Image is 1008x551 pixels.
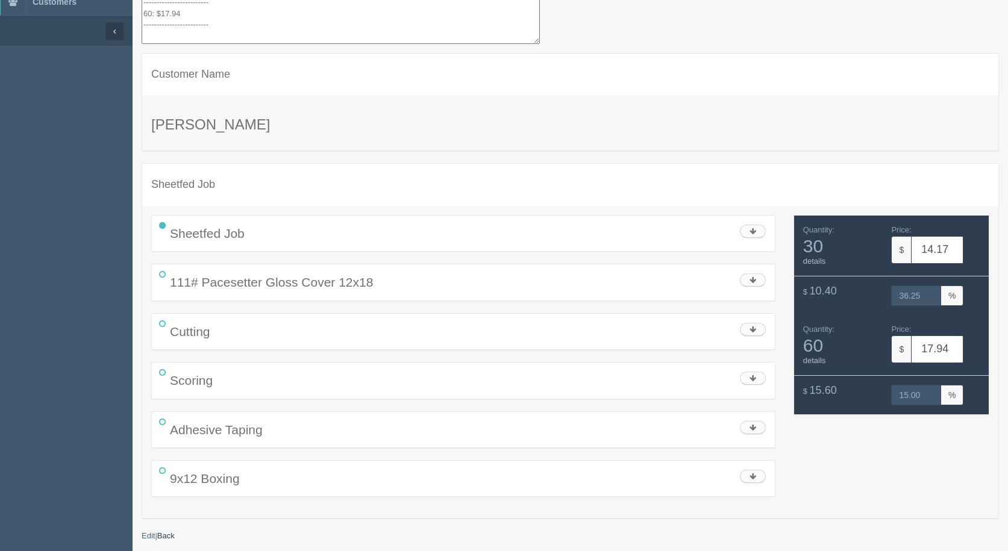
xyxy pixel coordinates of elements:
[803,325,834,334] span: Quantity:
[157,531,175,540] a: Back
[151,179,989,191] h4: Sheetfed Job
[810,285,837,297] span: 10.40
[891,225,911,234] span: Price:
[803,387,807,396] span: $
[941,285,963,306] span: %
[803,225,834,234] span: Quantity:
[891,236,911,264] span: $
[151,69,989,81] h4: Customer Name
[941,385,963,405] span: %
[151,117,989,132] h3: [PERSON_NAME]
[803,257,826,266] a: details
[803,287,807,296] span: $
[170,373,213,387] span: Scoring
[803,335,883,355] span: 60
[803,356,826,365] a: details
[170,423,263,437] span: Adhesive Taping
[142,531,155,540] a: Edit
[170,275,373,289] span: 111# Pacesetter Gloss Cover 12x18
[810,384,837,396] span: 15.60
[803,236,883,256] span: 30
[170,226,245,240] span: Sheetfed Job
[170,325,210,338] span: Cutting
[170,472,240,485] span: 9x12 Boxing
[891,325,911,334] span: Price:
[891,335,911,363] span: $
